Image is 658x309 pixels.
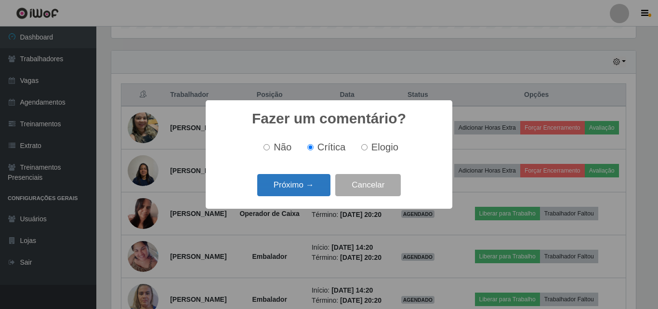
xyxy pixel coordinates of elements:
[274,142,291,152] span: Não
[252,110,406,127] h2: Fazer um comentário?
[263,144,270,150] input: Não
[335,174,401,197] button: Cancelar
[257,174,330,197] button: Próximo →
[317,142,346,152] span: Crítica
[361,144,368,150] input: Elogio
[371,142,398,152] span: Elogio
[307,144,314,150] input: Crítica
